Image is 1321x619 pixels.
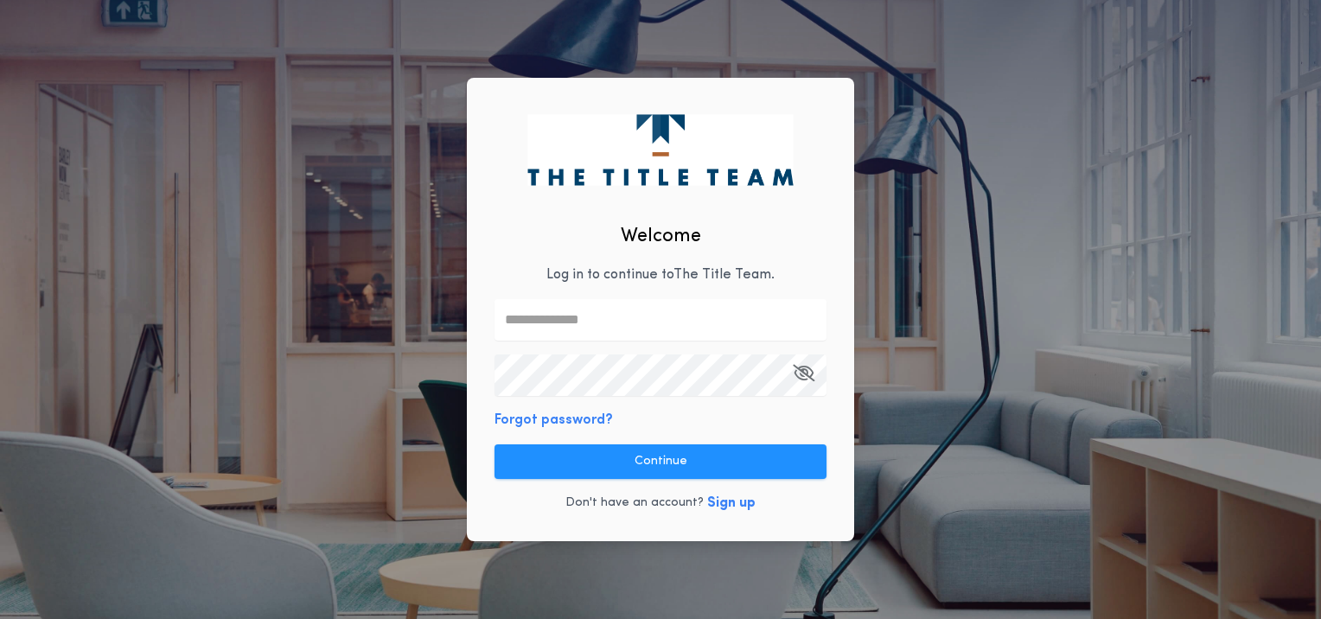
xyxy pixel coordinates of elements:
[707,493,756,514] button: Sign up
[527,114,793,185] img: logo
[546,265,775,285] p: Log in to continue to The Title Team .
[621,222,701,251] h2: Welcome
[565,495,704,512] p: Don't have an account?
[495,444,826,479] button: Continue
[495,410,613,431] button: Forgot password?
